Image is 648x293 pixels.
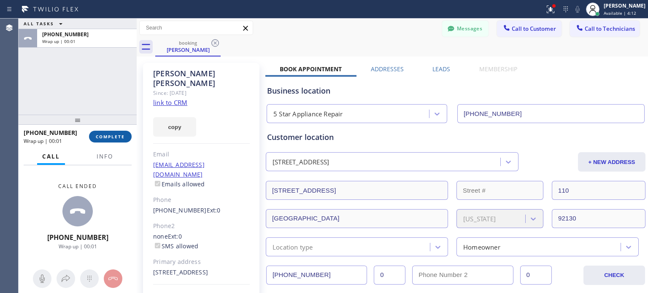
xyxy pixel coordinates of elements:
button: Call to Technicians [570,21,640,37]
a: [PHONE_NUMBER] [153,206,207,214]
button: Open dialpad [80,269,99,288]
button: COMPLETE [89,131,132,142]
div: Homeowner [463,242,500,252]
div: [STREET_ADDRESS] [153,268,250,277]
input: Phone Number 2 [412,266,513,285]
label: Membership [479,65,517,73]
button: copy [153,117,196,137]
a: [EMAIL_ADDRESS][DOMAIN_NAME] [153,161,205,178]
span: [PHONE_NUMBER] [24,129,77,137]
span: Ext: 0 [207,206,221,214]
input: Ext. [374,266,405,285]
input: SMS allowed [155,243,160,248]
div: Email [153,150,250,159]
a: link to CRM [153,98,187,107]
input: Emails allowed [155,181,160,186]
label: Emails allowed [153,180,205,188]
button: Hang up [104,269,122,288]
div: [PERSON_NAME] [PERSON_NAME] [153,69,250,88]
span: ALL TASKS [24,21,54,27]
label: Addresses [371,65,404,73]
div: none [153,232,250,251]
button: ALL TASKS [19,19,71,29]
span: Ext: 0 [168,232,182,240]
div: Business location [267,85,644,97]
div: [STREET_ADDRESS] [273,157,329,167]
button: + NEW ADDRESS [578,152,645,172]
span: Info [97,153,113,160]
button: Mute [572,3,583,15]
input: City [266,209,448,228]
input: Address [266,181,448,200]
span: Wrap up | 00:01 [24,137,62,145]
span: Wrap up | 00:01 [42,38,76,44]
span: Call [42,153,60,160]
input: Phone Number [266,266,367,285]
input: ZIP [552,209,645,228]
div: Customer location [267,132,644,143]
div: Phone [153,195,250,205]
button: Messages [442,21,489,37]
label: Book Appointment [280,65,342,73]
input: Phone Number [457,104,645,123]
button: Call to Customer [497,21,562,37]
div: Since: [DATE] [153,88,250,98]
button: Mute [33,269,51,288]
div: 5 Star Appliance Repair [273,109,343,119]
span: Wrap up | 00:01 [59,243,97,250]
span: Call to Technicians [585,25,635,32]
span: COMPLETE [96,134,125,140]
div: Phone2 [153,221,250,231]
input: Apt. # [552,181,645,200]
button: Info [92,148,118,165]
span: Available | 4:12 [604,10,636,16]
span: [PHONE_NUMBER] [42,31,89,38]
input: Street # [456,181,543,200]
input: Search [140,21,253,35]
label: Leads [432,65,450,73]
button: CHECK [583,266,645,285]
span: [PHONE_NUMBER] [47,233,108,242]
div: [PERSON_NAME] [156,46,220,54]
div: Location type [273,242,313,252]
input: Ext. 2 [520,266,552,285]
div: [PERSON_NAME] [604,2,645,9]
div: Helene Schriber [156,38,220,56]
button: Call [37,148,65,165]
div: Primary address [153,257,250,267]
span: Call ended [58,183,97,190]
label: SMS allowed [153,242,198,250]
span: Call to Customer [512,25,556,32]
button: Open directory [57,269,75,288]
div: booking [156,40,220,46]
